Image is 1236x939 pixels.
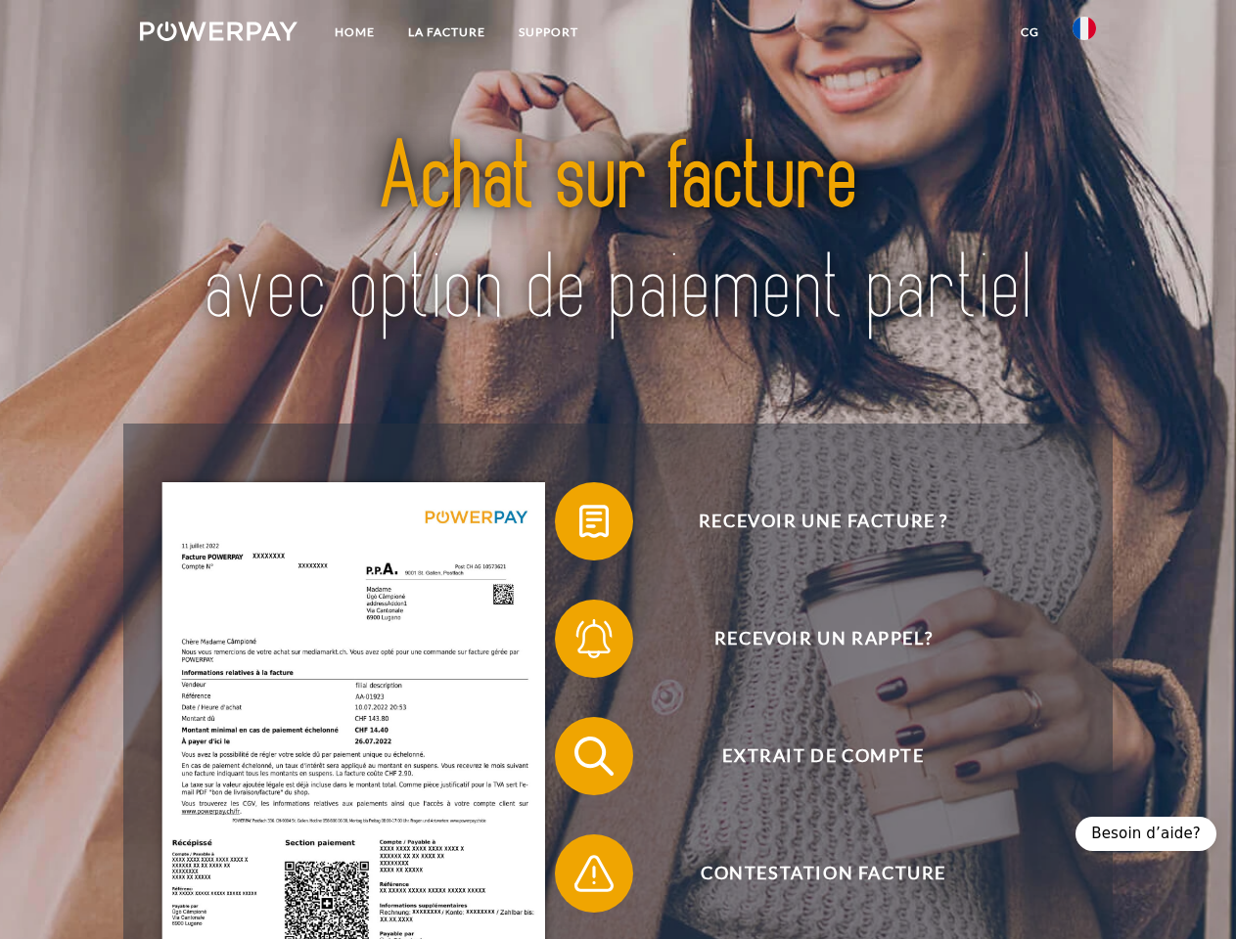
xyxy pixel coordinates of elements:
button: Recevoir un rappel? [555,600,1064,678]
span: Recevoir un rappel? [583,600,1063,678]
button: Extrait de compte [555,717,1064,795]
img: title-powerpay_fr.svg [187,94,1049,375]
span: Recevoir une facture ? [583,482,1063,560]
button: Contestation Facture [555,834,1064,913]
a: LA FACTURE [391,15,502,50]
a: Support [502,15,595,50]
button: Recevoir une facture ? [555,482,1064,560]
a: CG [1004,15,1056,50]
img: fr [1073,17,1096,40]
div: Besoin d’aide? [1076,817,1216,851]
img: qb_bell.svg [570,614,618,663]
a: Home [318,15,391,50]
img: logo-powerpay-white.svg [140,22,298,41]
img: qb_search.svg [570,732,618,781]
span: Contestation Facture [583,834,1063,913]
span: Extrait de compte [583,717,1063,795]
img: qb_warning.svg [570,849,618,898]
img: qb_bill.svg [570,497,618,546]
